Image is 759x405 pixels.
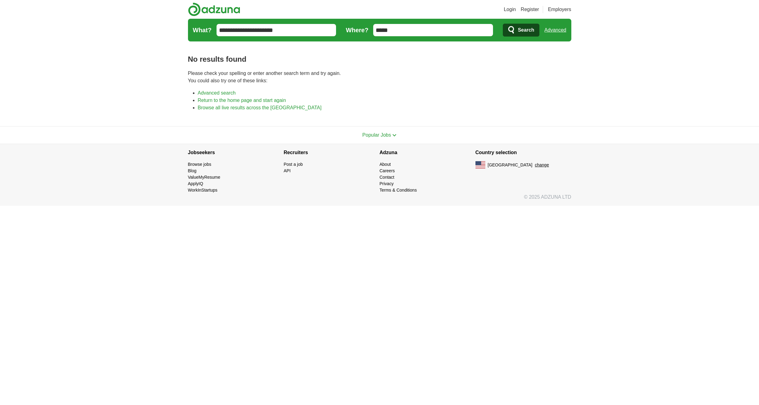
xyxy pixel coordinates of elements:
[380,162,391,167] a: About
[380,188,417,193] a: Terms & Conditions
[488,162,533,168] span: [GEOGRAPHIC_DATA]
[380,168,395,173] a: Careers
[188,54,571,65] h1: No results found
[475,161,485,169] img: US flag
[193,25,212,35] label: What?
[188,181,203,186] a: ApplyIQ
[188,175,221,180] a: ValueMyResume
[521,6,539,13] a: Register
[380,175,394,180] a: Contact
[392,134,397,137] img: toggle icon
[548,6,571,13] a: Employers
[362,132,391,138] span: Popular Jobs
[188,2,240,16] img: Adzuna logo
[503,24,539,37] button: Search
[183,193,576,206] div: © 2025 ADZUNA LTD
[535,162,549,168] button: change
[198,98,286,103] a: Return to the home page and start again
[284,168,291,173] a: API
[188,188,217,193] a: WorkInStartups
[198,105,322,110] a: Browse all live results across the [GEOGRAPHIC_DATA]
[544,24,566,36] a: Advanced
[346,25,368,35] label: Where?
[188,70,571,84] p: Please check your spelling or enter another search term and try again. You could also try one of ...
[284,162,303,167] a: Post a job
[518,24,534,36] span: Search
[198,90,236,95] a: Advanced search
[188,162,211,167] a: Browse jobs
[504,6,516,13] a: Login
[188,168,197,173] a: Blog
[475,144,571,161] h4: Country selection
[380,181,394,186] a: Privacy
